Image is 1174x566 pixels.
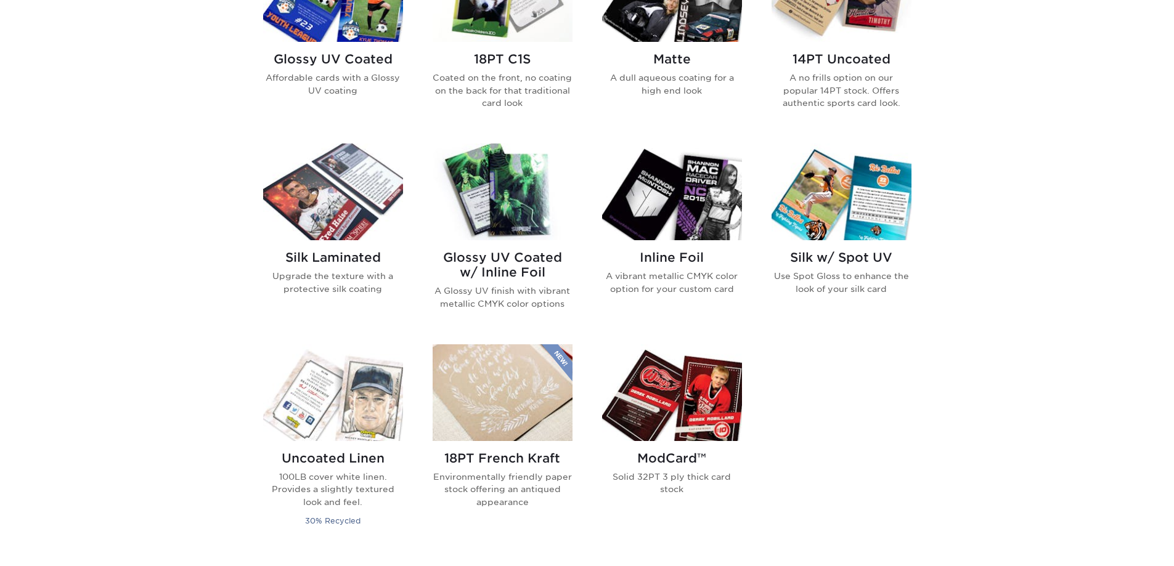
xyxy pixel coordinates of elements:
[433,344,573,441] img: 18PT French Kraft Trading Cards
[263,344,403,441] img: Uncoated Linen Trading Cards
[263,451,403,466] h2: Uncoated Linen
[433,451,573,466] h2: 18PT French Kraft
[542,344,573,381] img: New Product
[263,471,403,508] p: 100LB cover white linen. Provides a slightly textured look and feel.
[602,144,742,240] img: Inline Foil Trading Cards
[433,144,573,240] img: Glossy UV Coated w/ Inline Foil Trading Cards
[433,250,573,280] h2: Glossy UV Coated w/ Inline Foil
[602,270,742,295] p: A vibrant metallic CMYK color option for your custom card
[433,71,573,109] p: Coated on the front, no coating on the back for that traditional card look
[772,144,911,329] a: Silk w/ Spot UV Trading Cards Silk w/ Spot UV Use Spot Gloss to enhance the look of your silk card
[433,471,573,508] p: Environmentally friendly paper stock offering an antiqued appearance
[772,270,911,295] p: Use Spot Gloss to enhance the look of your silk card
[263,344,403,543] a: Uncoated Linen Trading Cards Uncoated Linen 100LB cover white linen. Provides a slightly textured...
[772,52,911,67] h2: 14PT Uncoated
[263,270,403,295] p: Upgrade the texture with a protective silk coating
[602,144,742,329] a: Inline Foil Trading Cards Inline Foil A vibrant metallic CMYK color option for your custom card
[602,52,742,67] h2: Matte
[263,71,403,97] p: Affordable cards with a Glossy UV coating
[772,71,911,109] p: A no frills option on our popular 14PT stock. Offers authentic sports card look.
[602,471,742,496] p: Solid 32PT 3 ply thick card stock
[433,285,573,310] p: A Glossy UV finish with vibrant metallic CMYK color options
[433,144,573,329] a: Glossy UV Coated w/ Inline Foil Trading Cards Glossy UV Coated w/ Inline Foil A Glossy UV finish ...
[433,52,573,67] h2: 18PT C1S
[602,344,742,543] a: ModCard™ Trading Cards ModCard™ Solid 32PT 3 ply thick card stock
[772,144,911,240] img: Silk w/ Spot UV Trading Cards
[602,344,742,441] img: ModCard™ Trading Cards
[305,516,361,525] small: 30% Recycled
[433,344,573,543] a: 18PT French Kraft Trading Cards 18PT French Kraft Environmentally friendly paper stock offering a...
[602,71,742,97] p: A dull aqueous coating for a high end look
[263,250,403,265] h2: Silk Laminated
[263,52,403,67] h2: Glossy UV Coated
[602,451,742,466] h2: ModCard™
[263,144,403,240] img: Silk Laminated Trading Cards
[772,250,911,265] h2: Silk w/ Spot UV
[263,144,403,329] a: Silk Laminated Trading Cards Silk Laminated Upgrade the texture with a protective silk coating
[602,250,742,265] h2: Inline Foil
